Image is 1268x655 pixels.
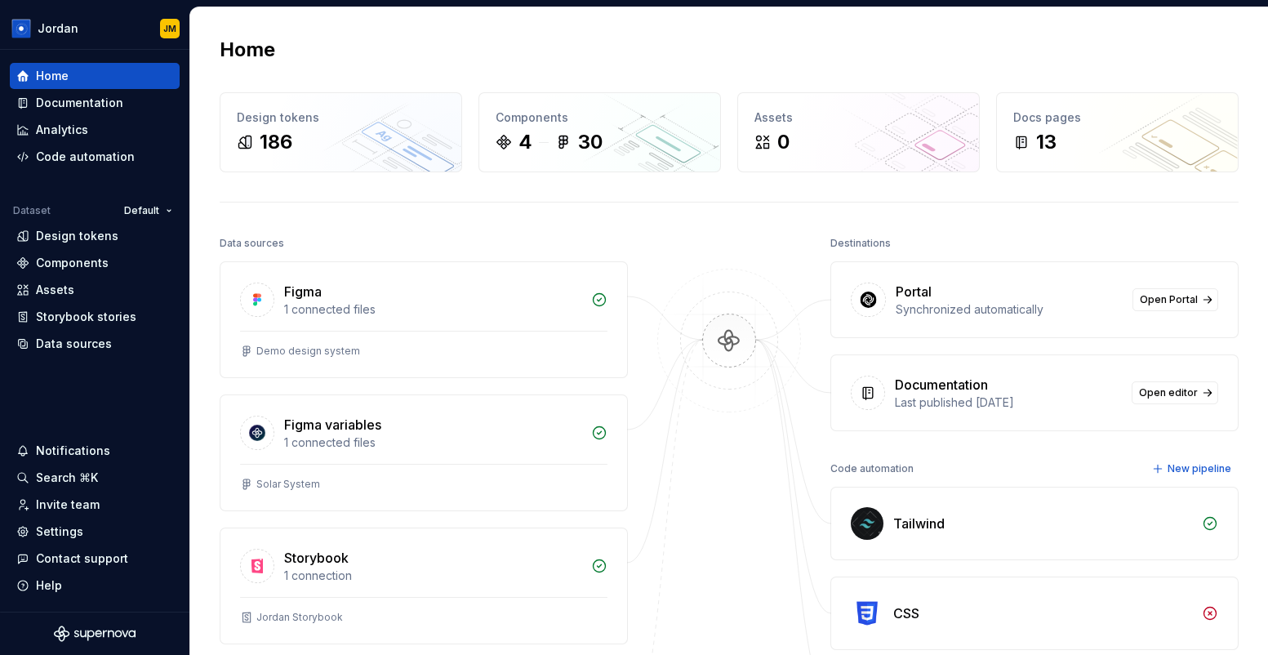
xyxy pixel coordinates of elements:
[36,68,69,84] div: Home
[36,255,109,271] div: Components
[3,11,186,46] button: JordanJM
[36,282,74,298] div: Assets
[36,470,98,486] div: Search ⌘K
[1132,288,1218,311] a: Open Portal
[117,199,180,222] button: Default
[284,282,322,301] div: Figma
[256,478,320,491] div: Solar System
[893,604,919,623] div: CSS
[220,92,462,172] a: Design tokens186
[36,95,123,111] div: Documentation
[996,92,1239,172] a: Docs pages13
[36,497,100,513] div: Invite team
[10,438,180,464] button: Notifications
[10,465,180,491] button: Search ⌘K
[896,301,1123,318] div: Synchronized automatically
[220,261,628,378] a: Figma1 connected filesDemo design system
[1140,293,1198,306] span: Open Portal
[284,434,581,451] div: 1 connected files
[10,331,180,357] a: Data sources
[36,228,118,244] div: Design tokens
[893,514,945,533] div: Tailwind
[36,443,110,459] div: Notifications
[284,568,581,584] div: 1 connection
[10,546,180,572] button: Contact support
[36,309,136,325] div: Storybook stories
[163,22,176,35] div: JM
[220,394,628,511] a: Figma variables1 connected filesSolar System
[10,492,180,518] a: Invite team
[220,232,284,255] div: Data sources
[578,129,603,155] div: 30
[518,129,532,155] div: 4
[36,524,83,540] div: Settings
[10,223,180,249] a: Design tokens
[10,304,180,330] a: Storybook stories
[284,548,349,568] div: Storybook
[1168,462,1231,475] span: New pipeline
[10,519,180,545] a: Settings
[777,129,790,155] div: 0
[36,550,128,567] div: Contact support
[1036,129,1057,155] div: 13
[256,345,360,358] div: Demo design system
[895,375,988,394] div: Documentation
[220,37,275,63] h2: Home
[496,109,704,126] div: Components
[38,20,78,37] div: Jordan
[1147,457,1239,480] button: New pipeline
[284,301,581,318] div: 1 connected files
[1139,386,1198,399] span: Open editor
[1132,381,1218,404] a: Open editor
[10,90,180,116] a: Documentation
[13,204,51,217] div: Dataset
[54,626,136,642] svg: Supernova Logo
[896,282,932,301] div: Portal
[237,109,445,126] div: Design tokens
[10,277,180,303] a: Assets
[10,573,180,599] button: Help
[754,109,963,126] div: Assets
[260,129,292,155] div: 186
[1013,109,1221,126] div: Docs pages
[284,415,381,434] div: Figma variables
[830,232,891,255] div: Destinations
[36,577,62,594] div: Help
[830,457,914,480] div: Code automation
[10,144,180,170] a: Code automation
[737,92,980,172] a: Assets0
[10,63,180,89] a: Home
[36,149,135,165] div: Code automation
[10,250,180,276] a: Components
[220,528,628,644] a: Storybook1 connectionJordan Storybook
[478,92,721,172] a: Components430
[895,394,1122,411] div: Last published [DATE]
[11,19,31,38] img: 049812b6-2877-400d-9dc9-987621144c16.png
[124,204,159,217] span: Default
[36,122,88,138] div: Analytics
[256,611,343,624] div: Jordan Storybook
[36,336,112,352] div: Data sources
[10,117,180,143] a: Analytics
